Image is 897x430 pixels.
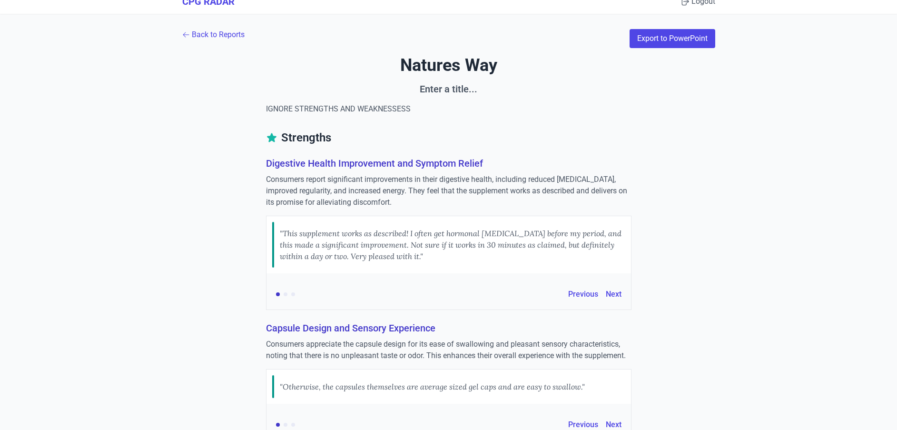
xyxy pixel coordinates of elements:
[606,289,621,300] button: Next
[266,82,631,96] h2: Enter a title...
[182,29,245,40] a: Back to Reports
[284,423,287,427] button: Evidence 2
[266,339,631,361] p: Consumers appreciate the capsule design for its ease of swallowing and pleasant sensory character...
[266,103,631,115] p: IGNORE STRENGTHS AND WEAKNESSESS
[630,29,715,48] button: Export to PowerPoint
[568,289,598,300] button: Previous
[284,292,287,296] button: Evidence 2
[266,157,631,170] h3: Digestive Health Improvement and Symptom Relief
[291,423,295,427] button: Evidence 3
[182,56,715,75] h1: Natures Way
[266,174,631,208] p: Consumers report significant improvements in their digestive health, including reduced [MEDICAL_D...
[266,321,631,335] h3: Capsule Design and Sensory Experience
[280,375,585,398] div: "Otherwise, the capsules themselves are average sized gel caps and are easy to swallow."
[266,130,631,149] h2: Strengths
[276,423,280,427] button: Evidence 1
[276,292,280,296] button: Evidence 1
[291,292,295,296] button: Evidence 3
[280,222,625,268] div: "This supplement works as described! I often get hormonal [MEDICAL_DATA] before my period, and th...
